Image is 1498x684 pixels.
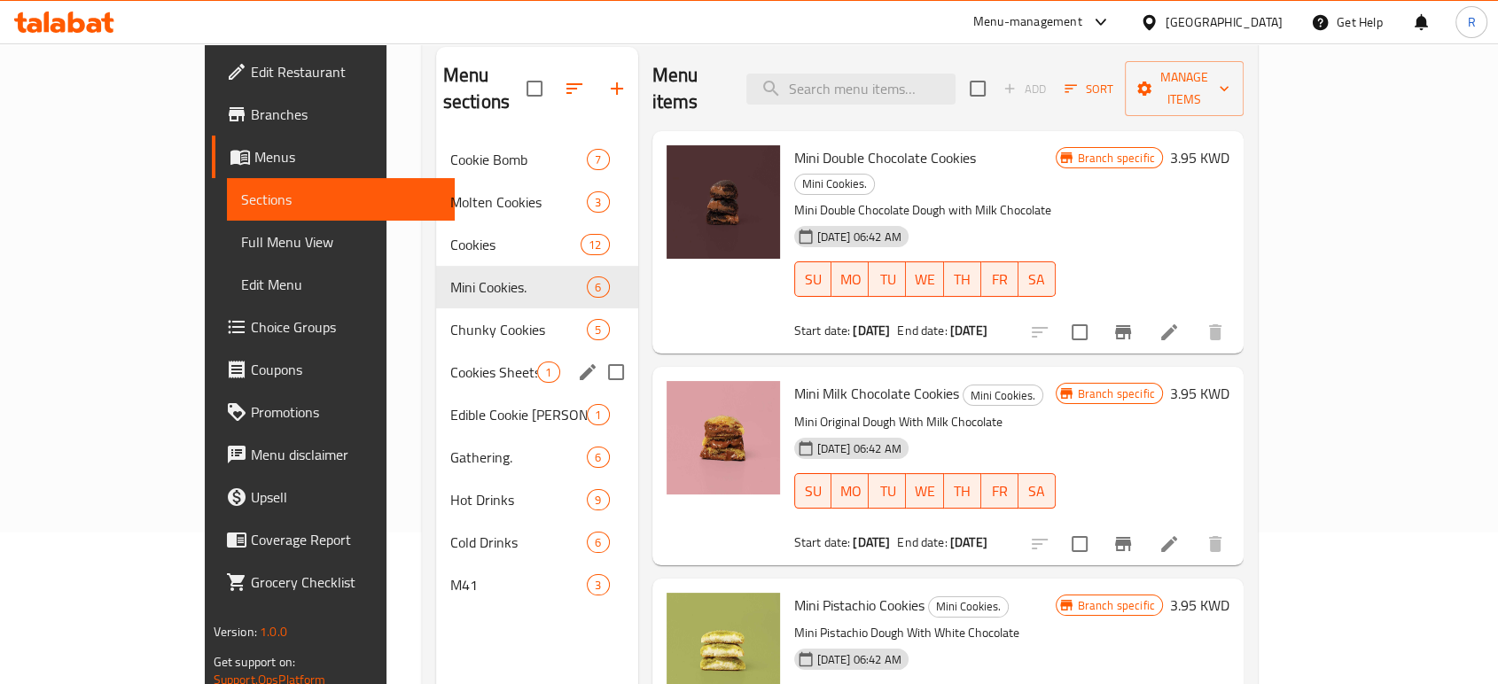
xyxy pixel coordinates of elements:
[587,574,609,595] div: items
[251,444,441,465] span: Menu disclaimer
[241,274,441,295] span: Edit Menu
[794,473,832,509] button: SU
[667,145,780,259] img: Mini Double Chocolate Cookies
[906,473,943,509] button: WE
[951,267,974,292] span: TH
[794,144,976,171] span: Mini Double Chocolate Cookies
[869,261,906,297] button: TU
[450,447,588,468] span: Gathering.
[951,478,974,504] span: TH
[1026,478,1049,504] span: SA
[436,266,638,308] div: Mini Cookies.6
[251,316,441,338] span: Choice Groups
[1053,75,1125,103] span: Sort items
[913,478,936,504] span: WE
[251,61,441,82] span: Edit Restaurant
[587,404,609,425] div: items
[746,74,956,105] input: search
[810,229,909,245] span: [DATE] 06:42 AM
[450,489,588,510] span: Hot Drinks
[214,620,257,643] span: Version:
[212,518,455,561] a: Coverage Report
[227,178,455,221] a: Sections
[1159,533,1180,555] a: Edit menu item
[212,136,455,178] a: Menus
[450,149,588,170] span: Cookie Bomb
[988,478,1011,504] span: FR
[810,651,909,668] span: [DATE] 06:42 AM
[516,70,553,107] span: Select all sections
[1159,322,1180,343] a: Edit menu item
[950,319,987,342] b: [DATE]
[436,564,638,606] div: M413
[227,221,455,263] a: Full Menu View
[652,62,725,115] h2: Menu items
[588,492,608,509] span: 9
[973,12,1082,33] div: Menu-management
[794,199,1056,222] p: Mini Double Chocolate Dough with Milk Chocolate
[436,393,638,436] div: Edible Cookie [PERSON_NAME]1
[1071,385,1162,402] span: Branch specific
[802,267,825,292] span: SU
[581,237,608,253] span: 12
[1018,473,1056,509] button: SA
[964,385,1042,406] span: Mini Cookies.
[913,267,936,292] span: WE
[212,93,455,136] a: Branches
[794,261,832,297] button: SU
[928,596,1009,618] div: Mini Cookies.
[450,532,588,553] div: Cold Drinks
[436,436,638,478] div: Gathering.6
[1018,261,1056,297] button: SA
[450,319,588,340] span: Chunky Cookies
[436,351,638,393] div: Cookies Sheets1edit
[1071,597,1162,614] span: Branch specific
[538,364,558,381] span: 1
[212,561,455,603] a: Grocery Checklist
[1125,61,1244,116] button: Manage items
[587,489,609,510] div: items
[929,596,1008,617] span: Mini Cookies.
[450,574,588,595] span: M41
[963,385,1043,406] div: Mini Cookies.
[241,231,441,253] span: Full Menu View
[1071,150,1162,167] span: Branch specific
[574,359,601,385] button: edit
[450,361,538,383] span: Cookies Sheets
[906,261,943,297] button: WE
[450,404,588,425] span: Edible Cookie [PERSON_NAME]
[212,51,455,93] a: Edit Restaurant
[1060,75,1118,103] button: Sort
[251,359,441,380] span: Coupons
[436,131,638,613] nav: Menu sections
[667,381,780,494] img: Mini Milk Chocolate Cookies
[227,263,455,306] a: Edit Menu
[1166,12,1283,32] div: [GEOGRAPHIC_DATA]
[587,319,609,340] div: items
[436,181,638,223] div: Molten Cookies3
[988,267,1011,292] span: FR
[1170,593,1229,618] h6: 3.95 KWD
[831,261,869,297] button: MO
[981,473,1018,509] button: FR
[581,234,609,255] div: items
[587,191,609,213] div: items
[212,391,455,433] a: Promotions
[443,62,527,115] h2: Menu sections
[794,592,925,618] span: Mini Pistachio Cookies
[450,191,588,213] div: Molten Cookies
[794,531,851,554] span: Start date:
[794,622,1056,644] p: Mini Pistachio Dough With White Chocolate
[588,407,608,424] span: 1
[251,401,441,423] span: Promotions
[794,319,851,342] span: Start date:
[214,650,295,673] span: Get support on:
[588,322,608,338] span: 5
[839,478,862,504] span: MO
[869,473,906,509] button: TU
[794,411,1056,433] p: Mini Original Dough With Milk Chocolate
[1467,12,1475,32] span: R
